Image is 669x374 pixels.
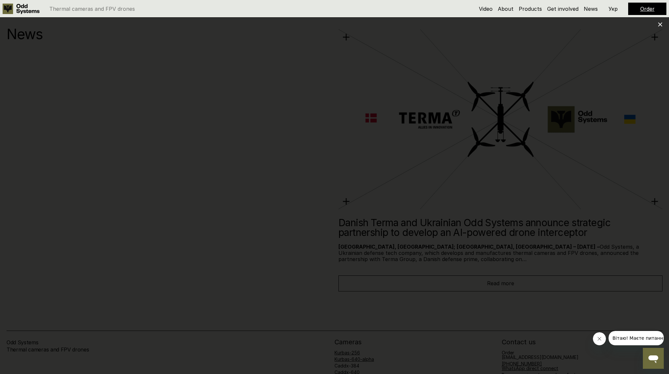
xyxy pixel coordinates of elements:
p: Укр [609,6,618,11]
a: Video [479,6,493,12]
iframe: Message from company [609,331,664,345]
a: Order [640,6,655,12]
h6: Order [EMAIL_ADDRESS][DOMAIN_NAME] [502,351,579,360]
a: About [498,6,514,12]
iframe: Close message [593,332,606,345]
a: Get involved [547,6,579,12]
p: Thermal cameras and FPV drones [49,6,135,11]
a: Products [519,6,542,12]
iframe: Button to launch messaging window [643,348,664,369]
span: Вітаю! Маєте питання? [4,5,60,10]
a: News [584,6,598,12]
iframe: To enrich screen reader interactions, please activate Accessibility in Grammarly extension settings [67,37,602,337]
